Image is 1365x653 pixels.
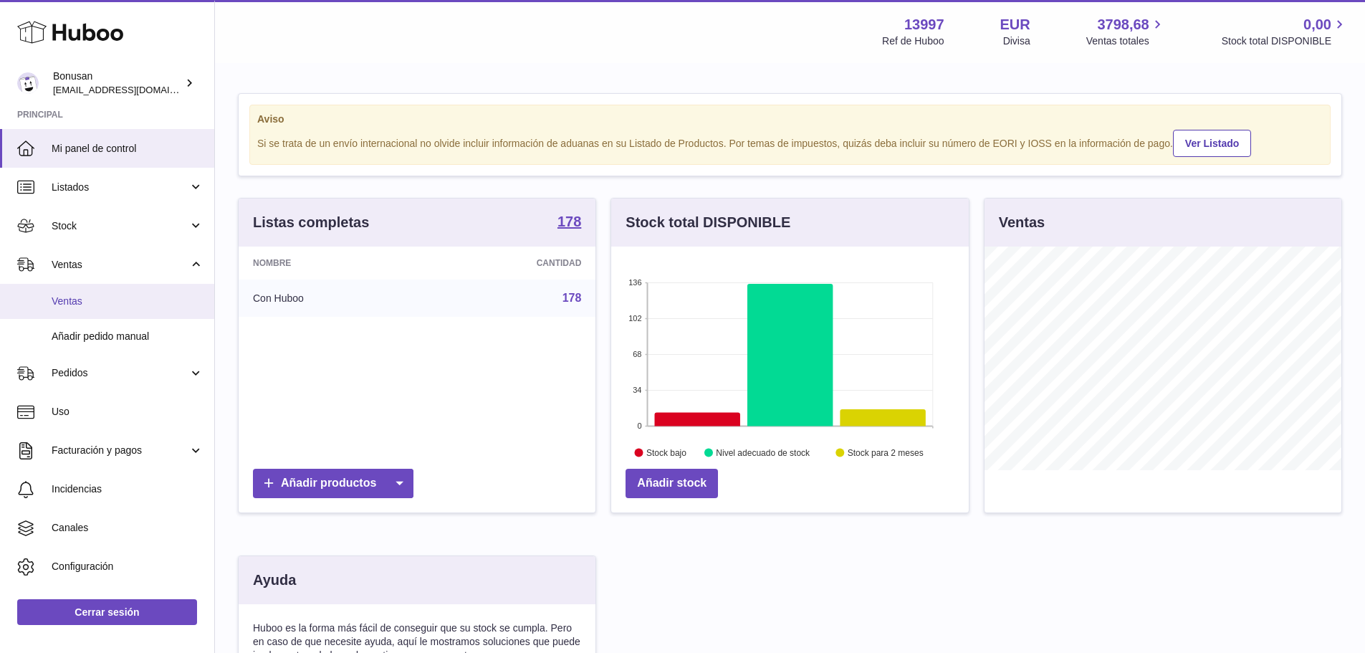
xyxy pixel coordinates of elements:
[52,295,203,308] span: Ventas
[53,84,211,95] span: [EMAIL_ADDRESS][DOMAIN_NAME]
[239,247,424,280] th: Nombre
[17,72,39,94] img: internalAdmin-13997@internal.huboo.com
[633,350,642,358] text: 68
[626,469,718,498] a: Añadir stock
[52,521,203,535] span: Canales
[52,560,203,573] span: Configuración
[53,70,182,97] div: Bonusan
[882,34,944,48] div: Ref de Huboo
[257,128,1323,157] div: Si se trata de un envío internacional no olvide incluir información de aduanas en su Listado de P...
[1222,34,1348,48] span: Stock total DISPONIBLE
[1097,15,1149,34] span: 3798,68
[52,330,203,343] span: Añadir pedido manual
[1086,15,1166,48] a: 3798,68 Ventas totales
[999,213,1045,232] h3: Ventas
[557,214,581,229] strong: 178
[52,405,203,419] span: Uso
[628,278,641,287] text: 136
[646,448,686,458] text: Stock bajo
[562,292,582,304] a: 178
[1003,34,1030,48] div: Divisa
[638,421,642,430] text: 0
[253,571,296,590] h3: Ayuda
[424,247,596,280] th: Cantidad
[17,599,197,625] a: Cerrar sesión
[628,314,641,323] text: 102
[253,213,369,232] h3: Listas completas
[557,214,581,232] a: 178
[52,444,188,457] span: Facturación y pagos
[239,280,424,317] td: Con Huboo
[52,482,203,496] span: Incidencias
[52,258,188,272] span: Ventas
[848,448,924,458] text: Stock para 2 meses
[633,386,642,394] text: 34
[626,213,790,232] h3: Stock total DISPONIBLE
[253,469,413,498] a: Añadir productos
[257,113,1323,126] strong: Aviso
[1173,130,1251,157] a: Ver Listado
[717,448,811,458] text: Nivel adecuado de stock
[1000,15,1030,34] strong: EUR
[52,142,203,156] span: Mi panel de control
[52,181,188,194] span: Listados
[1222,15,1348,48] a: 0,00 Stock total DISPONIBLE
[52,219,188,233] span: Stock
[1086,34,1166,48] span: Ventas totales
[904,15,944,34] strong: 13997
[52,366,188,380] span: Pedidos
[1303,15,1331,34] span: 0,00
